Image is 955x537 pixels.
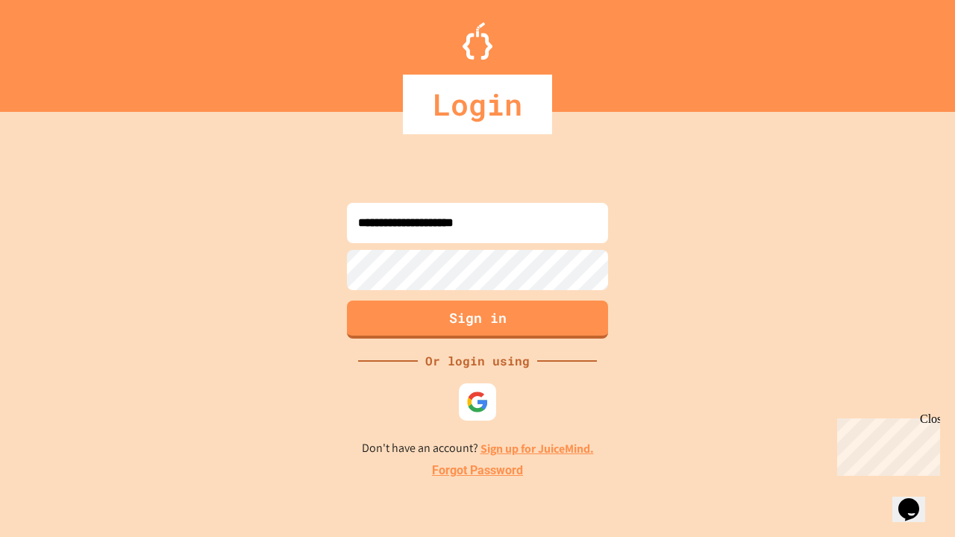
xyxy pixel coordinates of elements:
a: Sign up for JuiceMind. [480,441,594,456]
a: Forgot Password [432,462,523,480]
p: Don't have an account? [362,439,594,458]
iframe: chat widget [892,477,940,522]
button: Sign in [347,301,608,339]
div: Chat with us now!Close [6,6,103,95]
div: Or login using [418,352,537,370]
div: Login [403,75,552,134]
img: Logo.svg [463,22,492,60]
img: google-icon.svg [466,391,489,413]
iframe: chat widget [831,412,940,476]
